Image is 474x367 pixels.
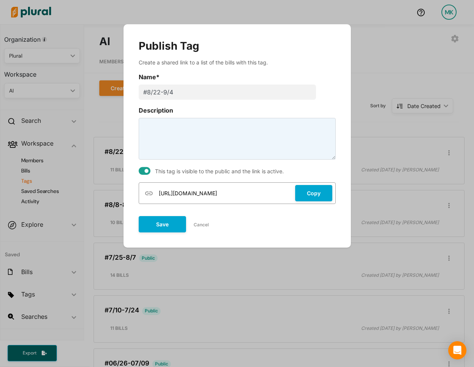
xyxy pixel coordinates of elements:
[150,167,284,175] div: This tag is visible to the public and the link is active.
[139,58,336,66] p: Create a shared link to a list of the bills with this tag.
[139,106,336,115] label: Description
[139,72,336,82] label: Name
[156,189,217,197] span: [URL][DOMAIN_NAME]
[186,219,216,231] button: Cancel
[124,24,351,248] div: Modal
[295,185,332,201] button: Copy
[139,216,186,232] button: Save
[139,39,336,52] div: Publish Tag
[448,341,466,359] div: Open Intercom Messenger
